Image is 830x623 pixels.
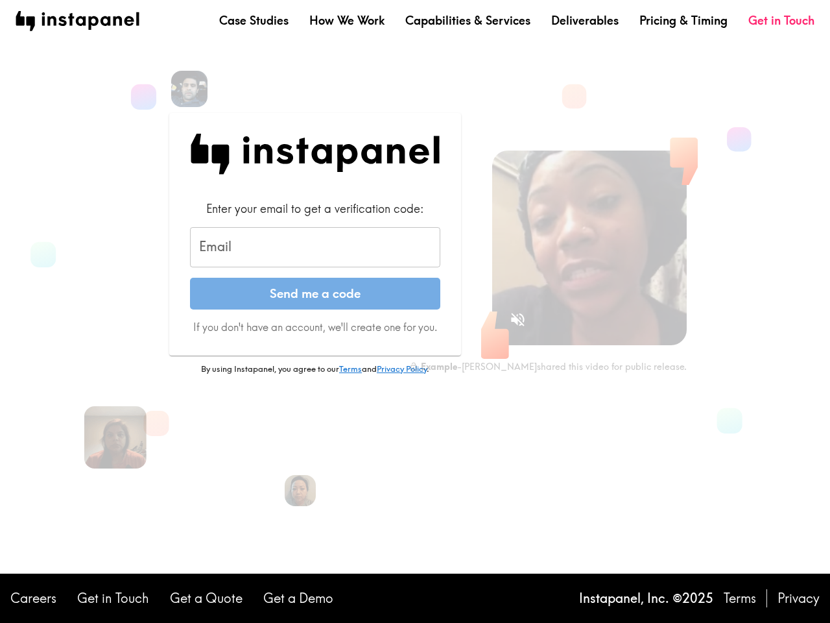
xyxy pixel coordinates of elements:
[377,363,427,374] a: Privacy Policy
[579,589,713,607] p: Instapanel, Inc. © 2025
[724,589,756,607] a: Terms
[169,363,461,375] p: By using Instapanel, you agree to our and .
[10,589,56,607] a: Careers
[421,361,457,373] b: Example
[409,361,687,373] div: - [PERSON_NAME] shared this video for public release.
[190,320,440,334] p: If you don't have an account, we'll create one for you.
[639,12,728,29] a: Pricing & Timing
[84,406,147,469] img: Trish
[263,589,333,607] a: Get a Demo
[219,12,289,29] a: Case Studies
[405,12,530,29] a: Capabilities & Services
[504,306,532,334] button: Sound is off
[309,12,385,29] a: How We Work
[16,11,139,31] img: instapanel
[171,71,207,107] img: Ronak
[190,278,440,310] button: Send me a code
[748,12,814,29] a: Get in Touch
[170,589,243,607] a: Get a Quote
[77,589,149,607] a: Get in Touch
[190,201,440,217] div: Enter your email to get a verification code:
[551,12,619,29] a: Deliverables
[777,589,820,607] a: Privacy
[190,134,440,175] img: Instapanel
[339,363,362,374] a: Terms
[285,475,316,506] img: Lisa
